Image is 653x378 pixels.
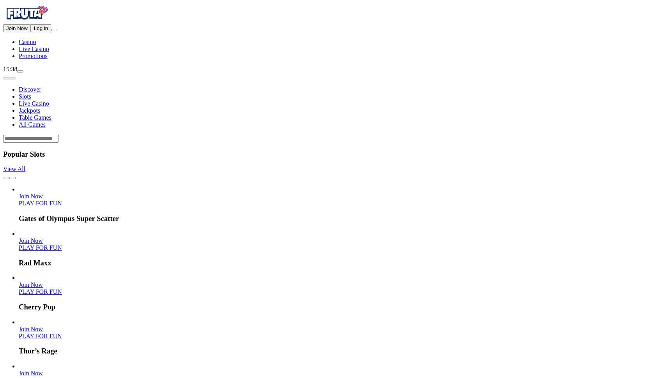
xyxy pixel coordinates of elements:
a: All Games [19,121,46,128]
button: live-chat [17,70,23,72]
a: Discover [19,86,41,93]
span: Join Now [19,237,43,244]
button: next slide [9,177,16,179]
a: Live Casino [19,100,49,107]
button: Log in [31,24,51,32]
span: Join Now [19,326,43,332]
h3: Thor’s Rage [19,347,650,355]
a: Gates of Olympus Super Scatter [19,200,62,207]
header: Lobby [3,73,650,143]
input: Search [3,135,58,143]
span: Casino [19,39,36,45]
h3: Cherry Pop [19,303,650,311]
img: Fruta [3,3,50,23]
a: Thor’s Rage [19,326,43,332]
a: Rad Maxx [19,237,43,244]
span: Live Casino [19,46,49,52]
h3: Gates of Olympus Super Scatter [19,214,650,223]
nav: Primary [3,3,650,60]
span: 15:38 [3,66,17,72]
button: Join Now [3,24,31,32]
a: Cherry Pop [19,281,43,288]
button: prev slide [3,177,9,179]
span: Join Now [6,25,28,31]
nav: Lobby [3,73,650,128]
a: diamond iconCasino [19,39,36,45]
a: Cherry Pop [19,288,62,295]
a: Jackpots [19,107,40,114]
a: Fruta [3,17,50,24]
h3: Popular Slots [3,150,650,159]
h3: Rad Maxx [19,259,650,267]
a: Gates of Olympus Super Scatter [19,193,43,200]
a: Slots [19,93,31,100]
button: next slide [9,77,16,79]
a: Table Games [19,114,51,121]
article: Gates of Olympus Super Scatter [19,186,650,223]
a: poker-chip iconLive Casino [19,46,49,52]
a: Big Bass Bonanza [19,370,43,376]
span: Join Now [19,281,43,288]
span: Join Now [19,370,43,376]
button: menu [51,29,57,31]
a: Thor’s Rage [19,333,62,339]
article: Cherry Pop [19,274,650,311]
a: View All [3,166,25,172]
article: Rad Maxx [19,230,650,267]
a: gift-inverted iconPromotions [19,53,48,59]
span: Promotions [19,53,48,59]
span: Join Now [19,193,43,200]
article: Thor’s Rage [19,319,650,356]
button: prev slide [3,77,9,79]
a: Rad Maxx [19,244,62,251]
span: Log in [34,25,48,31]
